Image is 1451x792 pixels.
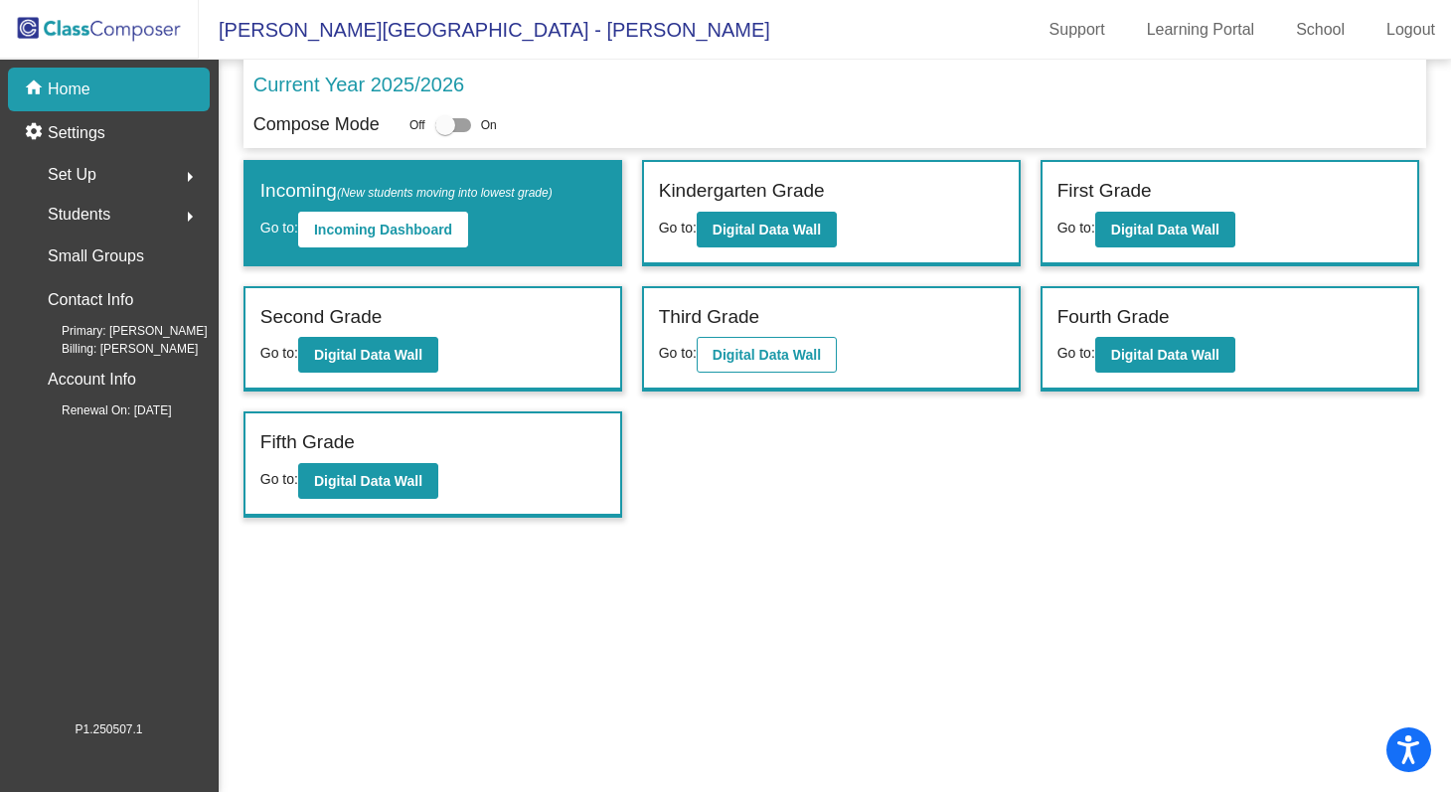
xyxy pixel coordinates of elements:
[481,116,497,134] span: On
[1131,14,1271,46] a: Learning Portal
[697,212,837,247] button: Digital Data Wall
[697,337,837,373] button: Digital Data Wall
[178,165,202,189] mat-icon: arrow_right
[48,286,133,314] p: Contact Info
[1370,14,1451,46] a: Logout
[713,222,821,238] b: Digital Data Wall
[30,340,198,358] span: Billing: [PERSON_NAME]
[314,473,422,489] b: Digital Data Wall
[1280,14,1361,46] a: School
[1057,177,1152,206] label: First Grade
[659,303,759,332] label: Third Grade
[48,78,90,101] p: Home
[48,366,136,394] p: Account Info
[253,70,464,99] p: Current Year 2025/2026
[659,177,825,206] label: Kindergarten Grade
[178,205,202,229] mat-icon: arrow_right
[260,471,298,487] span: Go to:
[1057,303,1170,332] label: Fourth Grade
[713,347,821,363] b: Digital Data Wall
[24,121,48,145] mat-icon: settings
[253,111,380,138] p: Compose Mode
[314,222,452,238] b: Incoming Dashboard
[409,116,425,134] span: Off
[1111,347,1219,363] b: Digital Data Wall
[260,220,298,236] span: Go to:
[48,242,144,270] p: Small Groups
[298,212,468,247] button: Incoming Dashboard
[260,303,383,332] label: Second Grade
[199,14,770,46] span: [PERSON_NAME][GEOGRAPHIC_DATA] - [PERSON_NAME]
[1057,345,1095,361] span: Go to:
[1095,212,1235,247] button: Digital Data Wall
[1095,337,1235,373] button: Digital Data Wall
[30,401,171,419] span: Renewal On: [DATE]
[1111,222,1219,238] b: Digital Data Wall
[659,220,697,236] span: Go to:
[48,201,110,229] span: Students
[48,121,105,145] p: Settings
[298,337,438,373] button: Digital Data Wall
[1057,220,1095,236] span: Go to:
[30,322,208,340] span: Primary: [PERSON_NAME]
[260,345,298,361] span: Go to:
[298,463,438,499] button: Digital Data Wall
[48,161,96,189] span: Set Up
[314,347,422,363] b: Digital Data Wall
[659,345,697,361] span: Go to:
[337,186,553,200] span: (New students moving into lowest grade)
[260,428,355,457] label: Fifth Grade
[24,78,48,101] mat-icon: home
[1034,14,1121,46] a: Support
[260,177,553,206] label: Incoming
